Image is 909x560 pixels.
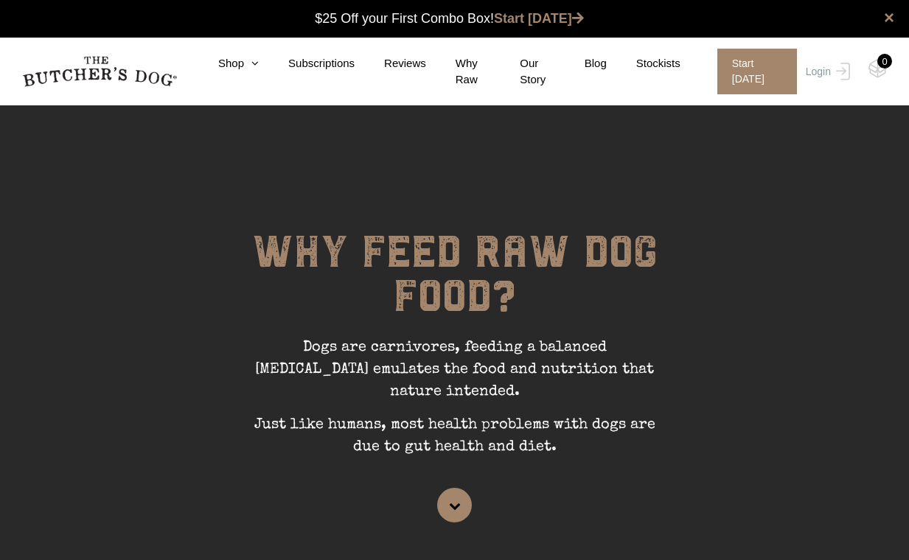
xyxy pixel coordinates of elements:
[355,55,426,72] a: Reviews
[234,337,676,414] p: Dogs are carnivores, feeding a balanced [MEDICAL_DATA] emulates the food and nutrition that natur...
[877,54,892,69] div: 0
[494,11,584,26] a: Start [DATE]
[802,49,850,94] a: Login
[717,49,797,94] span: Start [DATE]
[868,59,887,78] img: TBD_Cart-Empty.png
[259,55,355,72] a: Subscriptions
[884,9,894,27] a: close
[490,55,554,88] a: Our Story
[703,49,802,94] a: Start [DATE]
[426,55,490,88] a: Why Raw
[189,55,259,72] a: Shop
[234,230,676,337] h1: WHY FEED RAW DOG FOOD?
[607,55,680,72] a: Stockists
[234,414,676,469] p: Just like humans, most health problems with dogs are due to gut health and diet.
[555,55,607,72] a: Blog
